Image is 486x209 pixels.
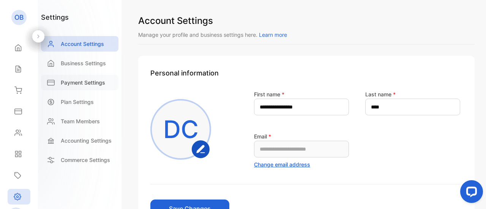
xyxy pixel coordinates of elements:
[41,133,118,148] a: Accounting Settings
[365,91,396,97] label: Last name
[163,111,199,148] p: DC
[454,177,486,209] iframe: LiveChat chat widget
[254,160,310,168] button: Change email address
[61,40,104,48] p: Account Settings
[254,133,271,140] label: Email
[61,98,94,106] p: Plan Settings
[61,79,105,86] p: Payment Settings
[259,31,287,38] span: Learn more
[61,137,112,145] p: Accounting Settings
[41,152,118,168] a: Commerce Settings
[41,36,118,52] a: Account Settings
[14,13,24,22] p: OB
[254,91,284,97] label: First name
[41,55,118,71] a: Business Settings
[138,14,475,28] h1: Account Settings
[41,75,118,90] a: Payment Settings
[150,68,462,78] h1: Personal information
[41,94,118,110] a: Plan Settings
[41,113,118,129] a: Team Members
[61,59,106,67] p: Business Settings
[138,31,475,39] p: Manage your profile and business settings here.
[61,117,100,125] p: Team Members
[61,156,110,164] p: Commerce Settings
[41,12,69,22] h1: settings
